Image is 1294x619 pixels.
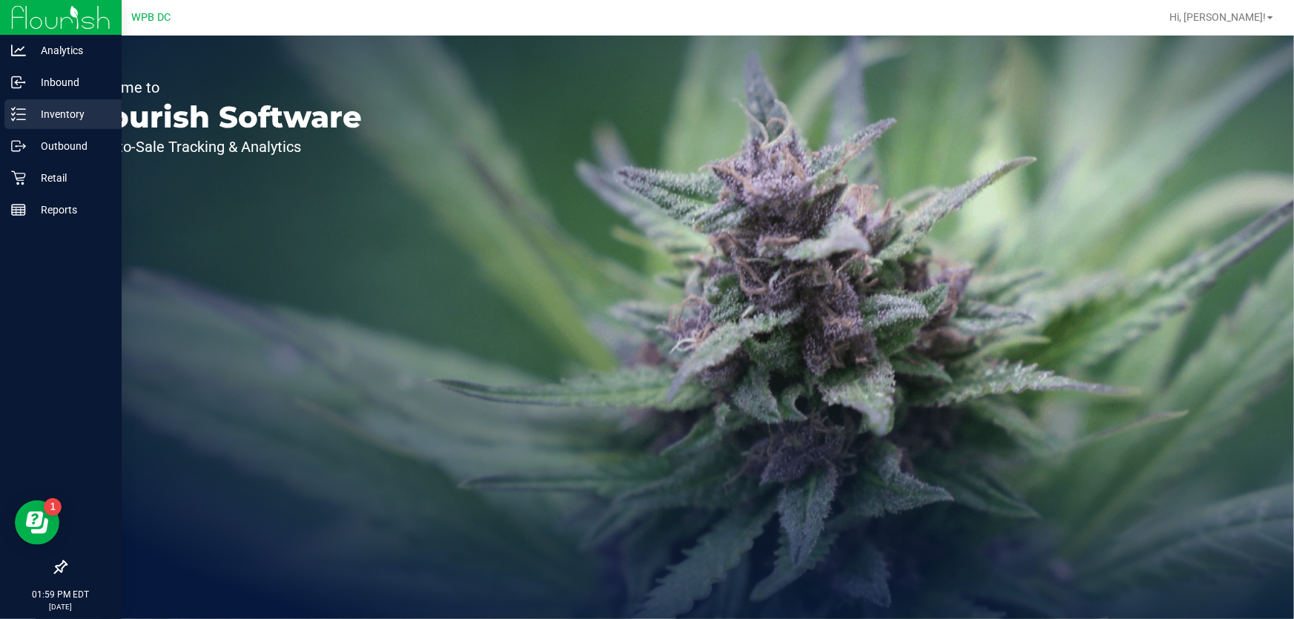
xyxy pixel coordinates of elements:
[80,139,362,154] p: Seed-to-Sale Tracking & Analytics
[26,137,115,155] p: Outbound
[11,139,26,153] inline-svg: Outbound
[7,601,115,612] p: [DATE]
[80,80,362,95] p: Welcome to
[132,11,171,24] span: WPB DC
[26,42,115,59] p: Analytics
[7,588,115,601] p: 01:59 PM EDT
[11,75,26,90] inline-svg: Inbound
[26,73,115,91] p: Inbound
[11,107,26,122] inline-svg: Inventory
[11,202,26,217] inline-svg: Reports
[26,105,115,123] p: Inventory
[11,43,26,58] inline-svg: Analytics
[80,102,362,132] p: Flourish Software
[26,169,115,187] p: Retail
[1169,11,1266,23] span: Hi, [PERSON_NAME]!
[26,201,115,219] p: Reports
[11,171,26,185] inline-svg: Retail
[15,500,59,545] iframe: Resource center
[44,498,62,516] iframe: Resource center unread badge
